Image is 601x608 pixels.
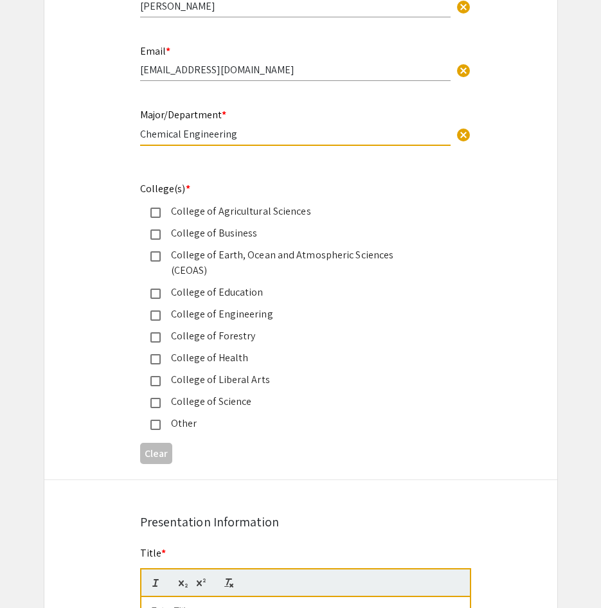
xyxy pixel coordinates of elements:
div: Presentation Information [140,512,462,532]
div: College of Liberal Arts [161,372,431,388]
div: Other [161,416,431,431]
span: cancel [456,63,471,78]
button: Clear [451,57,476,83]
div: College of Science [161,394,431,409]
iframe: Chat [10,550,55,598]
div: College of Agricultural Sciences [161,204,431,219]
button: Clear [140,443,172,464]
div: College of Health [161,350,431,366]
input: Type Here [140,127,451,141]
mat-label: Email [140,44,170,58]
div: College of Business [161,226,431,241]
mat-label: Title [140,546,166,560]
div: College of Education [161,285,431,300]
span: cancel [456,127,471,143]
div: College of Engineering [161,307,431,322]
button: Clear [451,121,476,147]
mat-label: College(s) [140,182,190,195]
input: Type Here [140,63,451,76]
mat-label: Major/Department [140,108,226,121]
div: College of Earth, Ocean and Atmospheric Sciences (CEOAS) [161,247,431,278]
div: College of Forestry [161,328,431,344]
